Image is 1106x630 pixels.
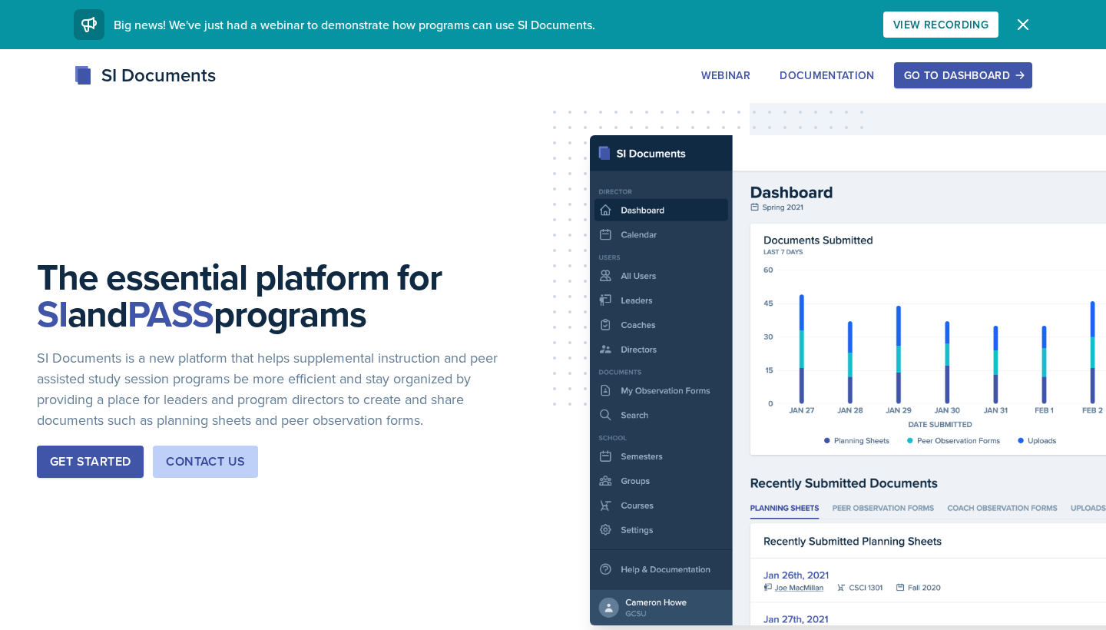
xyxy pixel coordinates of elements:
[37,446,144,478] button: Get Started
[701,69,750,81] div: Webinar
[904,69,1022,81] div: Go to Dashboard
[893,18,988,31] div: View Recording
[114,16,595,33] span: Big news! We've just had a webinar to demonstrate how programs can use SI Documents.
[691,62,760,88] button: Webinar
[894,62,1032,88] button: Go to Dashboard
[74,61,216,89] div: SI Documents
[883,12,998,38] button: View Recording
[770,62,885,88] button: Documentation
[50,453,131,471] div: Get Started
[166,453,245,471] div: Contact Us
[153,446,258,478] button: Contact Us
[780,69,875,81] div: Documentation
